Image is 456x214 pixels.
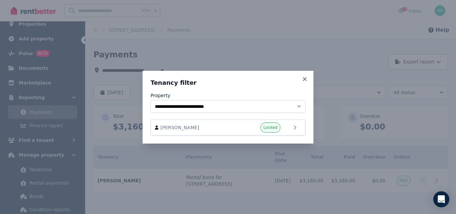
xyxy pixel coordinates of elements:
[151,92,170,99] label: Property
[433,191,449,207] div: Open Intercom Messenger
[151,120,305,136] a: [PERSON_NAME]Locked
[161,124,237,131] span: [PERSON_NAME]
[151,79,305,87] h3: Tenancy filter
[263,125,277,130] span: Locked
